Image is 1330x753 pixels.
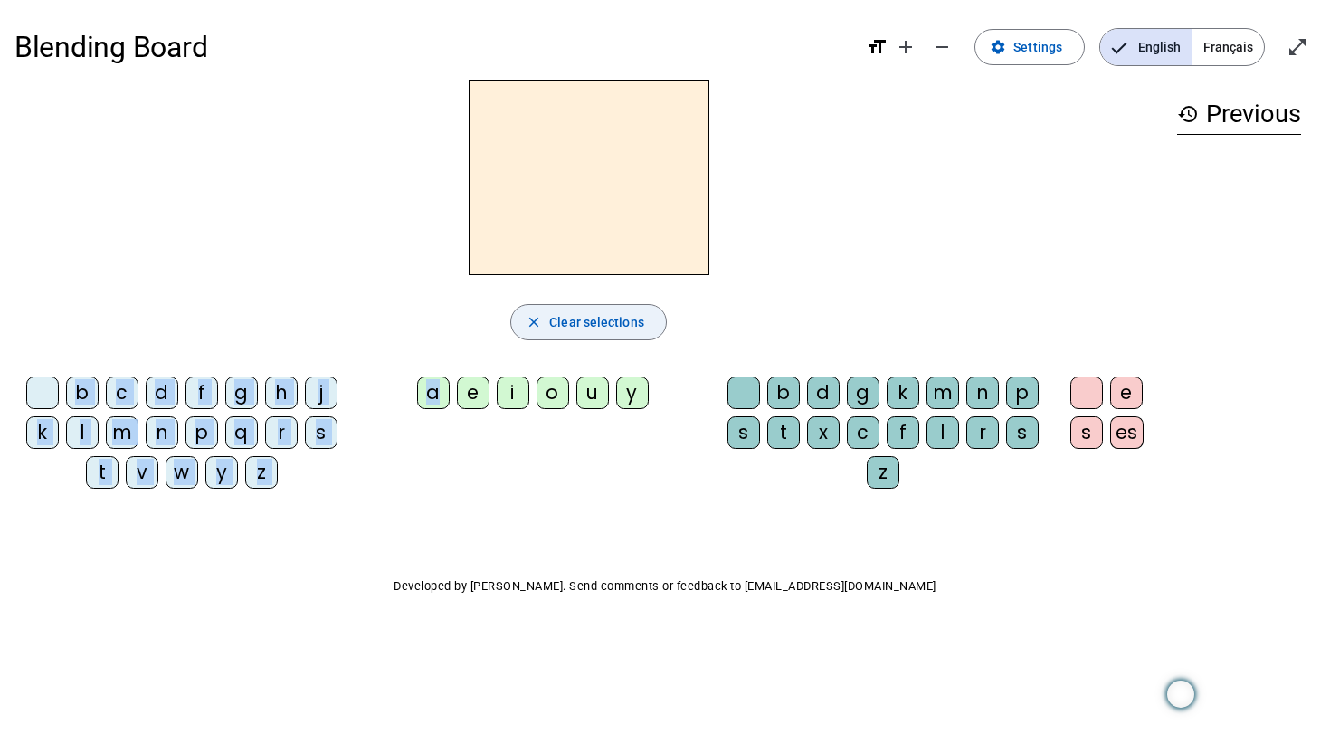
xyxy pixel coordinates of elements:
button: Decrease font size [924,29,960,65]
div: x [807,416,840,449]
div: m [106,416,138,449]
mat-icon: settings [990,39,1006,55]
span: English [1100,29,1192,65]
div: r [265,416,298,449]
p: Developed by [PERSON_NAME]. Send comments or feedback to [EMAIL_ADDRESS][DOMAIN_NAME] [14,576,1316,597]
div: n [966,376,999,409]
div: j [305,376,337,409]
div: d [146,376,178,409]
div: b [767,376,800,409]
div: t [86,456,119,489]
div: y [205,456,238,489]
h1: Blending Board [14,18,851,76]
span: Français [1192,29,1264,65]
div: s [305,416,337,449]
div: p [1006,376,1039,409]
button: Settings [974,29,1085,65]
mat-icon: format_size [866,36,888,58]
div: r [966,416,999,449]
mat-icon: history [1177,103,1199,125]
span: Clear selections [549,311,644,333]
div: g [847,376,879,409]
mat-icon: remove [931,36,953,58]
button: Clear selections [510,304,667,340]
div: k [26,416,59,449]
div: t [767,416,800,449]
div: f [887,416,919,449]
div: u [576,376,609,409]
div: a [417,376,450,409]
button: Increase font size [888,29,924,65]
div: k [887,376,919,409]
div: z [245,456,278,489]
div: m [926,376,959,409]
div: p [185,416,218,449]
div: b [66,376,99,409]
div: h [265,376,298,409]
div: e [1110,376,1143,409]
div: l [926,416,959,449]
div: l [66,416,99,449]
div: q [225,416,258,449]
div: w [166,456,198,489]
div: f [185,376,218,409]
mat-button-toggle-group: Language selection [1099,28,1265,66]
div: c [106,376,138,409]
mat-icon: close [526,314,542,330]
div: e [457,376,489,409]
div: c [847,416,879,449]
div: z [867,456,899,489]
div: i [497,376,529,409]
div: d [807,376,840,409]
h3: Previous [1177,94,1301,135]
div: g [225,376,258,409]
div: o [537,376,569,409]
div: y [616,376,649,409]
button: Enter full screen [1279,29,1316,65]
div: s [1070,416,1103,449]
div: n [146,416,178,449]
div: s [1006,416,1039,449]
mat-icon: add [895,36,917,58]
div: v [126,456,158,489]
mat-icon: open_in_full [1287,36,1308,58]
div: es [1110,416,1144,449]
div: s [727,416,760,449]
span: Settings [1013,36,1062,58]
